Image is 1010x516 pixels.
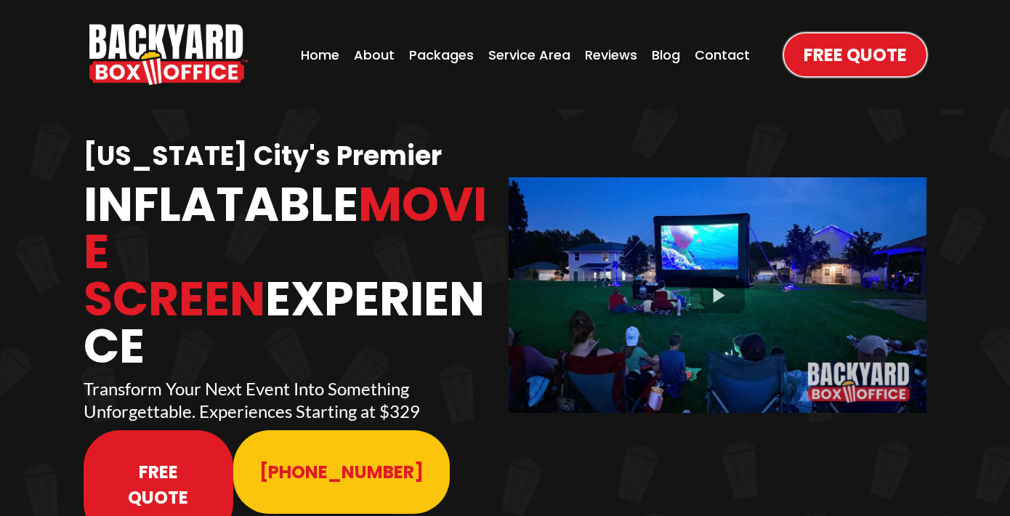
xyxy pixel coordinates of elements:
a: Service Area [484,41,575,69]
img: Backyard Box Office [89,24,248,85]
a: Free Quote [784,33,926,76]
span: Movie Screen [84,172,487,332]
a: 913-214-1202 [233,430,450,514]
a: Packages [405,41,478,69]
span: [PHONE_NUMBER] [259,459,424,485]
span: Free Quote [804,42,907,68]
a: Reviews [581,41,642,69]
p: Transform Your Next Event Into Something Unforgettable. Experiences Starting at $329 [84,377,501,422]
a: Blog [647,41,684,69]
a: Home [296,41,344,69]
h1: Inflatable Experience [84,181,501,370]
a: https://www.backyardboxoffice.com [89,24,248,85]
a: Contact [690,41,754,69]
a: About [350,41,399,69]
span: Free Quote [110,459,207,510]
h1: [US_STATE] City's Premier [84,140,501,174]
